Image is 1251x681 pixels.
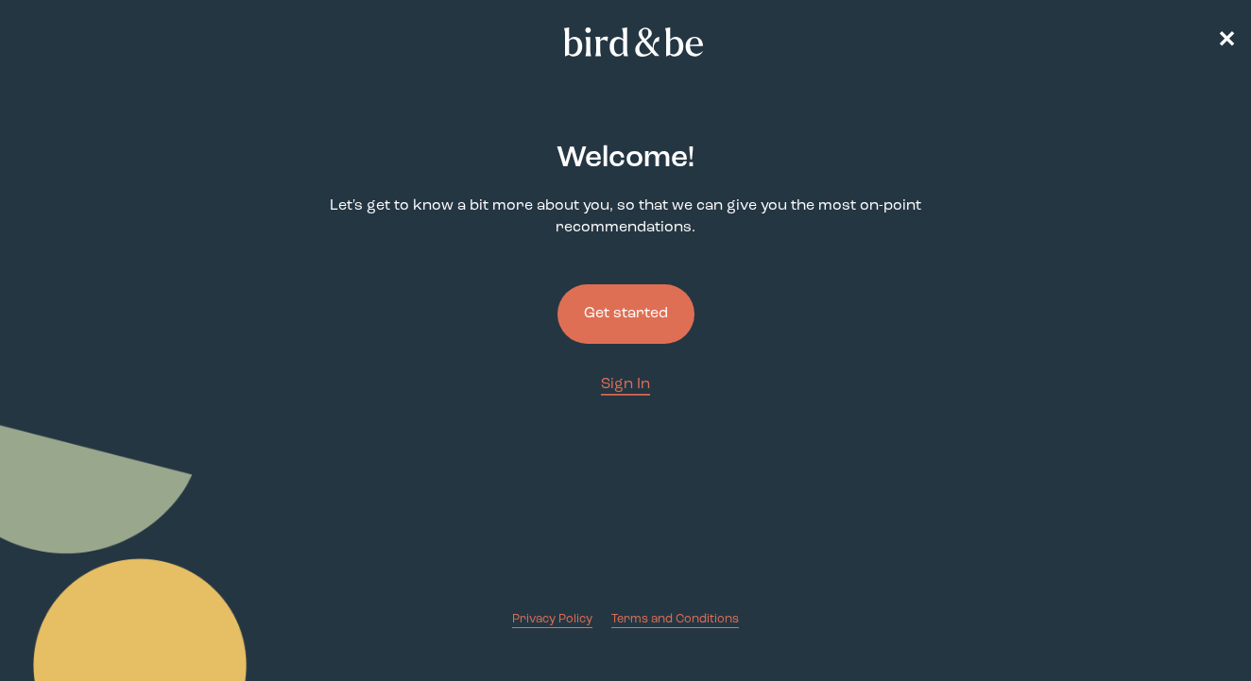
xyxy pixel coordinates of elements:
[611,613,739,625] span: Terms and Conditions
[601,374,650,396] a: Sign In
[611,610,739,628] a: Terms and Conditions
[1217,26,1236,59] a: ✕
[557,284,694,344] button: Get started
[512,610,592,628] a: Privacy Policy
[557,254,694,374] a: Get started
[512,613,592,625] span: Privacy Policy
[328,196,923,239] p: Let's get to know a bit more about you, so that we can give you the most on-point recommendations.
[557,137,694,180] h2: Welcome !
[1217,30,1236,53] span: ✕
[601,377,650,392] span: Sign In
[1157,592,1232,662] iframe: Gorgias live chat messenger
